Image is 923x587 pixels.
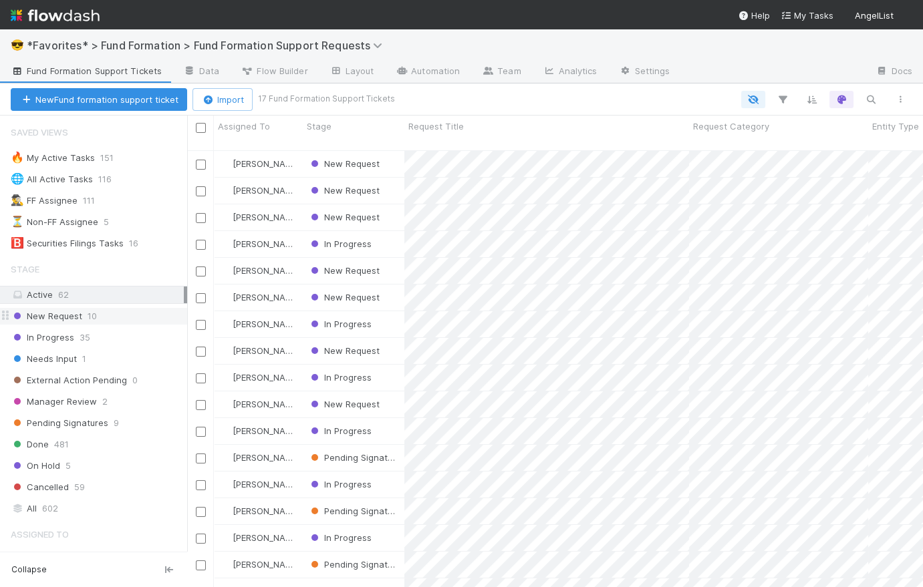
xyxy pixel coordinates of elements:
input: Toggle Row Selected [196,373,206,383]
input: Toggle Row Selected [196,186,206,196]
div: [PERSON_NAME] [219,397,296,411]
span: My Tasks [781,10,833,21]
span: 0 [132,372,138,389]
div: Non-FF Assignee [11,214,98,230]
div: Active [11,286,184,303]
span: [PERSON_NAME] [233,319,300,329]
img: avatar_b467e446-68e1-4310-82a7-76c532dc3f4b.png [220,265,231,276]
img: avatar_b467e446-68e1-4310-82a7-76c532dc3f4b.png [220,532,231,543]
span: [PERSON_NAME] [233,506,300,516]
div: [PERSON_NAME] [219,344,296,357]
span: Stage [11,256,39,282]
span: Request Category [693,120,769,133]
a: Docs [865,61,923,83]
input: Toggle Row Selected [196,427,206,437]
img: avatar_b467e446-68e1-4310-82a7-76c532dc3f4b.png [899,9,912,23]
span: 9 [114,415,119,431]
span: Assigned To [218,120,270,133]
a: Analytics [532,61,608,83]
span: 62 [58,289,69,300]
div: [PERSON_NAME] [219,424,296,437]
span: 481 [54,436,69,453]
span: [PERSON_NAME] [233,479,300,490]
button: Import [192,88,253,111]
a: Settings [608,61,681,83]
input: Toggle Row Selected [196,347,206,357]
div: [PERSON_NAME] [219,264,296,277]
span: 59 [74,479,85,496]
span: New Request [308,399,380,409]
span: Pending Signatures [308,452,406,463]
span: New Request [11,308,82,325]
span: [PERSON_NAME] [233,212,300,222]
span: Done [11,436,49,453]
div: [PERSON_NAME] [219,371,296,384]
span: 🔥 [11,152,24,163]
span: Needs Input [11,351,77,367]
div: Pending Signatures [308,451,398,464]
span: 2 [102,393,108,410]
img: avatar_b467e446-68e1-4310-82a7-76c532dc3f4b.png [220,372,231,383]
a: Layout [319,61,385,83]
div: FF Assignee [11,192,78,209]
span: 1 [82,351,86,367]
div: New Request [308,264,380,277]
a: My Tasks [781,9,833,22]
span: New Request [308,158,380,169]
div: [PERSON_NAME] [219,184,296,197]
span: Manager Review [11,393,97,410]
span: Pending Signatures [11,415,108,431]
div: [PERSON_NAME] [219,558,296,571]
a: Team [471,61,531,83]
span: In Progress [308,319,372,329]
span: On Hold [11,457,60,474]
span: New Request [308,212,380,222]
a: Data [172,61,230,83]
span: [PERSON_NAME] [233,238,300,249]
img: avatar_b467e446-68e1-4310-82a7-76c532dc3f4b.png [220,238,231,249]
span: In Progress [308,425,372,436]
div: All Active Tasks [11,171,93,188]
div: In Progress [308,424,372,437]
div: In Progress [308,317,372,331]
span: 5 [65,457,71,474]
img: avatar_b467e446-68e1-4310-82a7-76c532dc3f4b.png [220,158,231,169]
div: New Request [308,157,380,170]
div: [PERSON_NAME] [219,504,296,518]
input: Toggle Row Selected [196,266,206,276]
div: [PERSON_NAME] [219,477,296,491]
div: [PERSON_NAME] [219,290,296,304]
span: In Progress [11,329,74,346]
span: [PERSON_NAME] [233,292,300,303]
span: [PERSON_NAME] [233,532,300,543]
span: 602 [42,500,58,517]
div: My Active Tasks [11,150,95,166]
input: Toggle Row Selected [196,240,206,250]
span: 5 [104,214,122,230]
div: New Request [308,397,380,411]
span: In Progress [308,532,372,543]
span: [PERSON_NAME] [233,399,300,409]
span: Pending Signatures [308,506,406,516]
span: In Progress [308,238,372,249]
span: Entity Type [872,120,919,133]
div: In Progress [308,371,372,384]
img: logo-inverted-e16ddd16eac7371096b0.svg [11,4,100,27]
span: [PERSON_NAME] [233,345,300,356]
span: 10 [88,308,97,325]
span: Cancelled [11,479,69,496]
span: Assigned To [11,521,69,548]
span: In Progress [308,372,372,383]
span: New Request [308,345,380,356]
span: 16 [129,235,152,252]
span: 🌐 [11,173,24,184]
div: [PERSON_NAME] [219,317,296,331]
div: Pending Signatures [308,504,398,518]
div: New Request [308,290,380,304]
div: [PERSON_NAME] [219,157,296,170]
span: 116 [98,171,125,188]
div: New Request [308,344,380,357]
div: All [11,500,184,517]
input: Toggle Row Selected [196,213,206,223]
img: avatar_b467e446-68e1-4310-82a7-76c532dc3f4b.png [220,185,231,196]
